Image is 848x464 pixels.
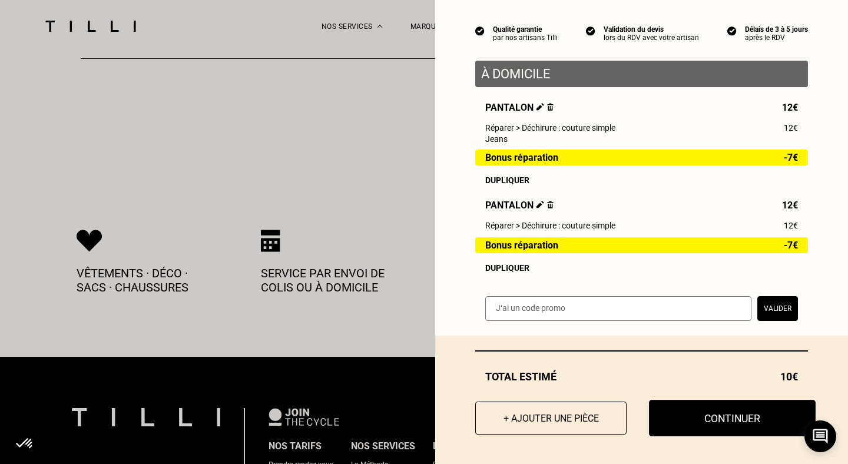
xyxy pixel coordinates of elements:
[745,25,808,34] div: Délais de 3 à 5 jours
[547,201,554,208] img: Supprimer
[493,25,558,34] div: Qualité garantie
[757,296,798,321] button: Valider
[475,25,485,36] img: icon list info
[485,123,615,132] span: Réparer > Déchirure : couture simple
[475,370,808,383] div: Total estimé
[784,123,798,132] span: 12€
[475,402,627,435] button: + Ajouter une pièce
[485,134,508,144] span: Jeans
[481,67,802,81] p: À domicile
[536,103,544,111] img: Éditer
[604,34,699,42] div: lors du RDV avec votre artisan
[586,25,595,36] img: icon list info
[485,200,554,211] span: Pantalon
[536,201,544,208] img: Éditer
[780,370,798,383] span: 10€
[649,400,816,436] button: Continuer
[547,103,554,111] img: Supprimer
[784,240,798,250] span: -7€
[485,221,615,230] span: Réparer > Déchirure : couture simple
[485,296,751,321] input: J‘ai un code promo
[745,34,808,42] div: après le RDV
[485,102,554,113] span: Pantalon
[727,25,737,36] img: icon list info
[485,153,558,163] span: Bonus réparation
[493,34,558,42] div: par nos artisans Tilli
[782,102,798,113] span: 12€
[485,175,798,185] div: Dupliquer
[604,25,699,34] div: Validation du devis
[784,221,798,230] span: 12€
[782,200,798,211] span: 12€
[485,263,798,273] div: Dupliquer
[485,240,558,250] span: Bonus réparation
[784,153,798,163] span: -7€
